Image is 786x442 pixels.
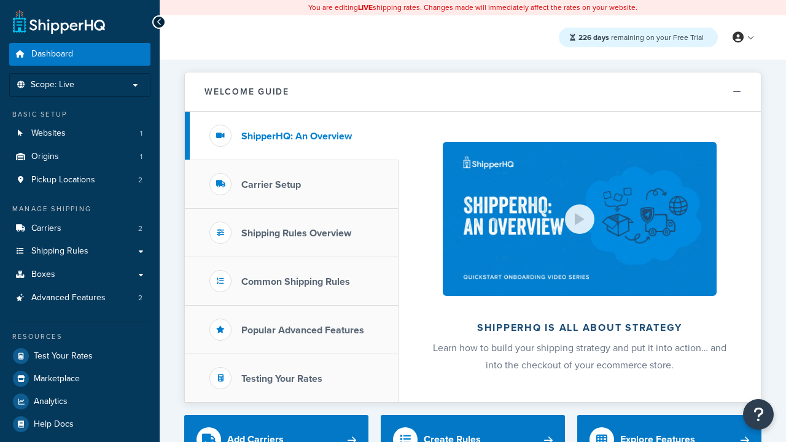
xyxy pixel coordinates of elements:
[9,287,150,309] a: Advanced Features2
[9,390,150,413] a: Analytics
[9,122,150,145] li: Websites
[9,109,150,120] div: Basic Setup
[431,322,728,333] h2: ShipperHQ is all about strategy
[9,169,150,192] a: Pickup Locations2
[34,374,80,384] span: Marketplace
[140,152,142,162] span: 1
[9,43,150,66] a: Dashboard
[241,179,301,190] h3: Carrier Setup
[31,246,88,257] span: Shipping Rules
[9,287,150,309] li: Advanced Features
[241,373,322,384] h3: Testing Your Rates
[241,276,350,287] h3: Common Shipping Rules
[9,145,150,168] li: Origins
[578,32,704,43] span: remaining on your Free Trial
[204,87,289,96] h2: Welcome Guide
[31,293,106,303] span: Advanced Features
[138,175,142,185] span: 2
[743,399,774,430] button: Open Resource Center
[31,223,61,234] span: Carriers
[31,152,59,162] span: Origins
[34,397,68,407] span: Analytics
[31,128,66,139] span: Websites
[34,351,93,362] span: Test Your Rates
[140,128,142,139] span: 1
[9,413,150,435] a: Help Docs
[9,345,150,367] a: Test Your Rates
[9,122,150,145] a: Websites1
[9,217,150,240] a: Carriers2
[578,32,609,43] strong: 226 days
[433,341,726,372] span: Learn how to build your shipping strategy and put it into action… and into the checkout of your e...
[9,368,150,390] a: Marketplace
[241,228,351,239] h3: Shipping Rules Overview
[9,263,150,286] a: Boxes
[31,269,55,280] span: Boxes
[9,145,150,168] a: Origins1
[241,131,352,142] h3: ShipperHQ: An Overview
[34,419,74,430] span: Help Docs
[358,2,373,13] b: LIVE
[138,293,142,303] span: 2
[185,72,761,112] button: Welcome Guide
[9,169,150,192] li: Pickup Locations
[138,223,142,234] span: 2
[9,331,150,342] div: Resources
[9,217,150,240] li: Carriers
[31,80,74,90] span: Scope: Live
[9,204,150,214] div: Manage Shipping
[31,49,73,60] span: Dashboard
[31,175,95,185] span: Pickup Locations
[443,142,717,296] img: ShipperHQ is all about strategy
[9,240,150,263] a: Shipping Rules
[241,325,364,336] h3: Popular Advanced Features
